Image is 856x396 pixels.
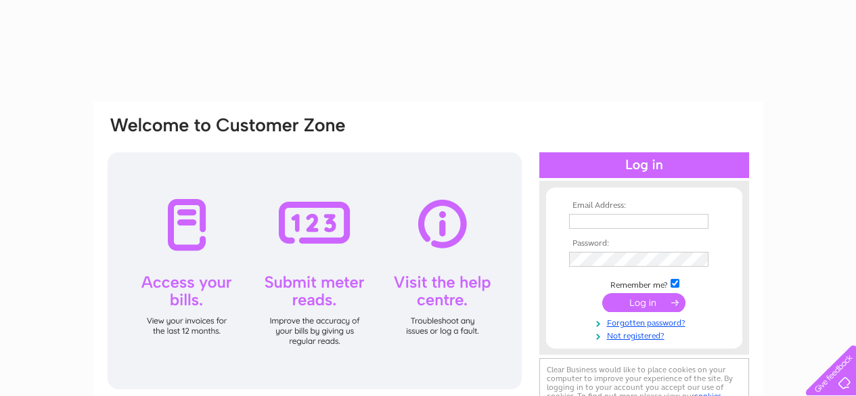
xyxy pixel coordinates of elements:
a: Not registered? [569,328,723,341]
input: Submit [602,293,685,312]
td: Remember me? [566,277,723,290]
th: Password: [566,239,723,248]
a: Forgotten password? [569,315,723,328]
th: Email Address: [566,201,723,211]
